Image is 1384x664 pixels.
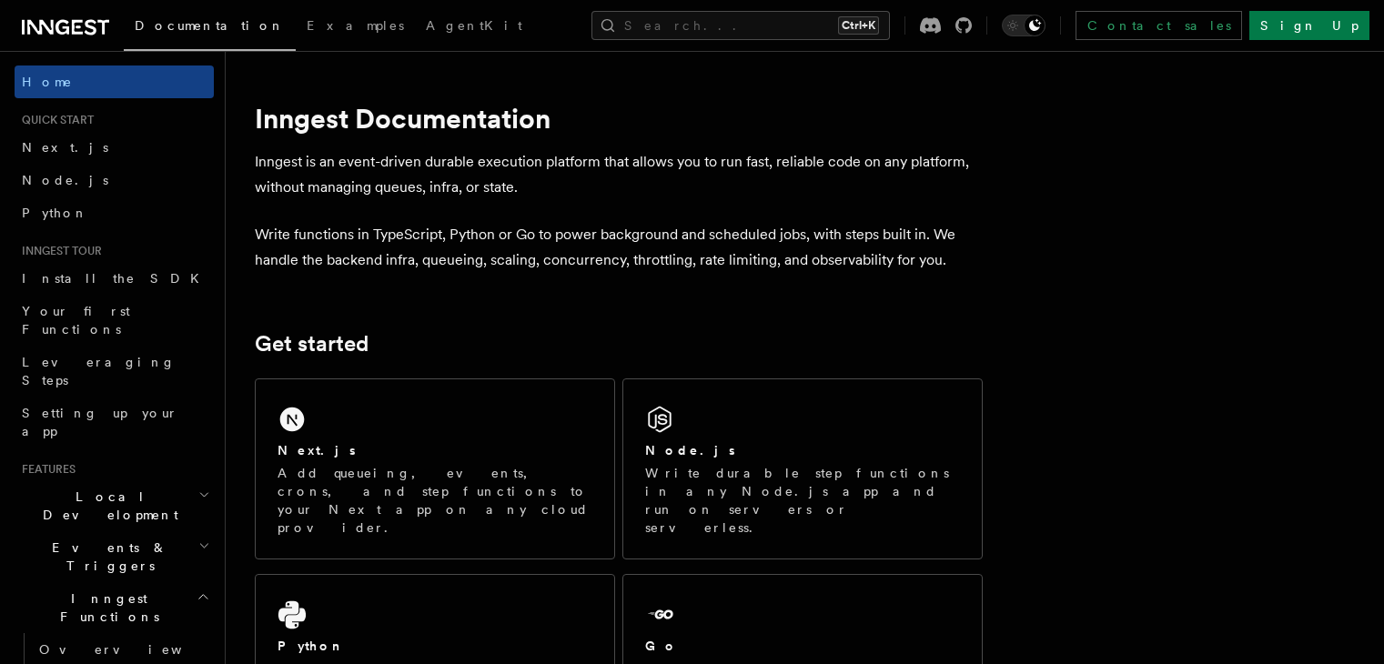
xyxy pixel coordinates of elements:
[255,102,983,135] h1: Inngest Documentation
[1249,11,1369,40] a: Sign Up
[135,18,285,33] span: Documentation
[22,355,176,387] span: Leveraging Steps
[15,531,214,582] button: Events & Triggers
[22,304,130,337] span: Your first Functions
[255,378,615,559] a: Next.jsAdd queueing, events, crons, and step functions to your Next app on any cloud provider.
[15,262,214,295] a: Install the SDK
[15,131,214,164] a: Next.js
[15,462,76,477] span: Features
[15,295,214,346] a: Your first Functions
[22,73,73,91] span: Home
[296,5,415,49] a: Examples
[255,222,983,273] p: Write functions in TypeScript, Python or Go to power background and scheduled jobs, with steps bu...
[15,113,94,127] span: Quick start
[22,173,108,187] span: Node.js
[645,441,735,459] h2: Node.js
[15,480,214,531] button: Local Development
[15,397,214,448] a: Setting up your app
[591,11,890,40] button: Search...Ctrl+K
[278,637,345,655] h2: Python
[255,331,369,357] a: Get started
[622,378,983,559] a: Node.jsWrite durable step functions in any Node.js app and run on servers or serverless.
[278,441,356,459] h2: Next.js
[15,244,102,258] span: Inngest tour
[645,464,960,537] p: Write durable step functions in any Node.js app and run on servers or serverless.
[1076,11,1242,40] a: Contact sales
[39,642,227,657] span: Overview
[15,538,198,575] span: Events & Triggers
[645,637,678,655] h2: Go
[15,164,214,196] a: Node.js
[426,18,522,33] span: AgentKit
[22,271,210,286] span: Install the SDK
[838,16,879,35] kbd: Ctrl+K
[307,18,404,33] span: Examples
[22,206,88,220] span: Python
[15,346,214,397] a: Leveraging Steps
[22,140,108,155] span: Next.js
[124,5,296,51] a: Documentation
[278,464,592,537] p: Add queueing, events, crons, and step functions to your Next app on any cloud provider.
[1002,15,1046,36] button: Toggle dark mode
[22,406,178,438] span: Setting up your app
[415,5,533,49] a: AgentKit
[15,196,214,229] a: Python
[15,582,214,633] button: Inngest Functions
[15,65,214,98] a: Home
[15,589,197,626] span: Inngest Functions
[15,488,198,524] span: Local Development
[255,149,983,200] p: Inngest is an event-driven durable execution platform that allows you to run fast, reliable code ...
